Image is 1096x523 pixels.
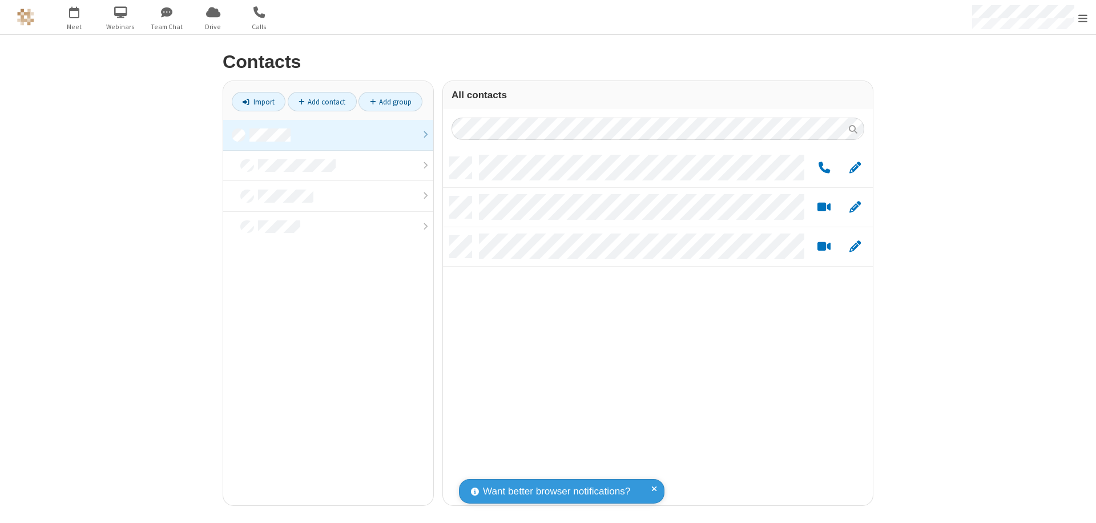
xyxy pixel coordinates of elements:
[192,22,235,32] span: Drive
[452,90,864,100] h3: All contacts
[813,161,835,175] button: Call by phone
[813,200,835,215] button: Start a video meeting
[483,484,630,499] span: Want better browser notifications?
[844,161,866,175] button: Edit
[844,240,866,254] button: Edit
[223,52,873,72] h2: Contacts
[232,92,285,111] a: Import
[53,22,96,32] span: Meet
[99,22,142,32] span: Webinars
[443,148,873,505] div: grid
[17,9,34,26] img: QA Selenium DO NOT DELETE OR CHANGE
[813,240,835,254] button: Start a video meeting
[844,200,866,215] button: Edit
[288,92,357,111] a: Add contact
[146,22,188,32] span: Team Chat
[358,92,422,111] a: Add group
[238,22,281,32] span: Calls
